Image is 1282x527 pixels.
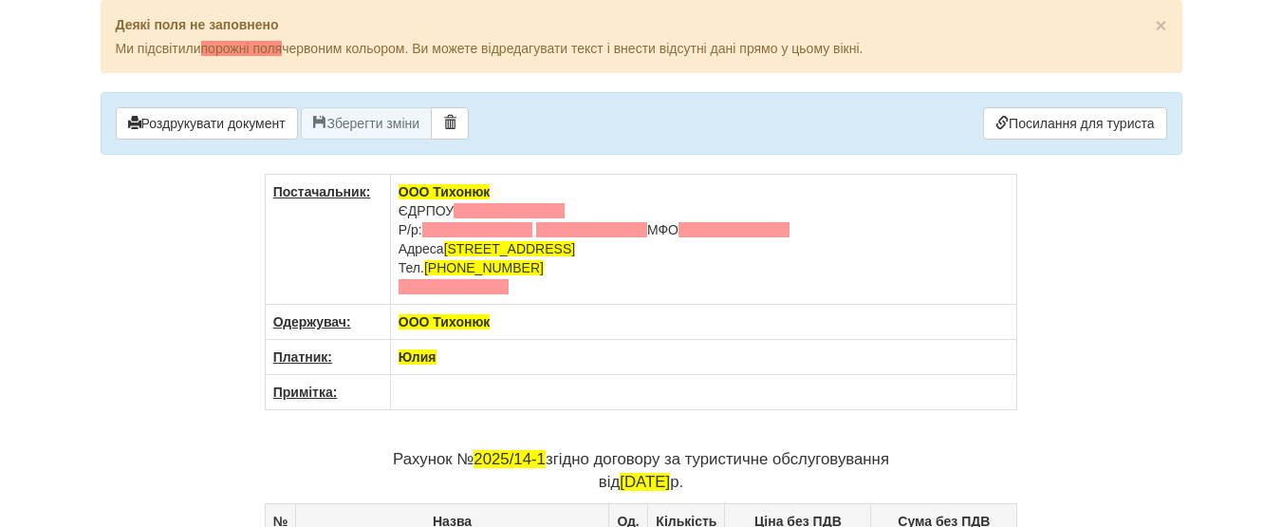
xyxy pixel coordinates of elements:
[620,473,670,491] span: [DATE]
[273,314,351,329] u: Одержувач:
[116,39,1167,58] p: Ми підсвітили червоним кольором. Ви можете відредагувати текст і внести відсутні дані прямо у цьо...
[390,175,1017,305] td: ЄДРПОУ Р/р: МФО Адреса Тел.
[273,385,338,400] u: Примітка:
[399,314,491,329] span: ООО Тихонюк
[201,41,283,56] span: порожні поля
[116,107,298,140] button: Роздрукувати документ
[474,450,546,468] span: 2025/14-1
[1155,15,1166,35] button: Close
[301,107,432,140] button: Зберегти зміни
[273,184,371,199] u: Постачальник:
[983,107,1166,140] a: Посилання для туриста
[1155,14,1166,36] span: ×
[399,349,437,365] span: Юлия
[424,260,544,275] span: [PHONE_NUMBER]
[399,184,491,199] span: ООО Тихонюк
[444,241,575,256] span: [STREET_ADDRESS]
[273,349,332,365] u: Платник:
[265,448,1018,494] p: Рахунок № згідно договору за туристичне обслуговування від р.
[116,15,1167,34] p: Деякі поля не заповнено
